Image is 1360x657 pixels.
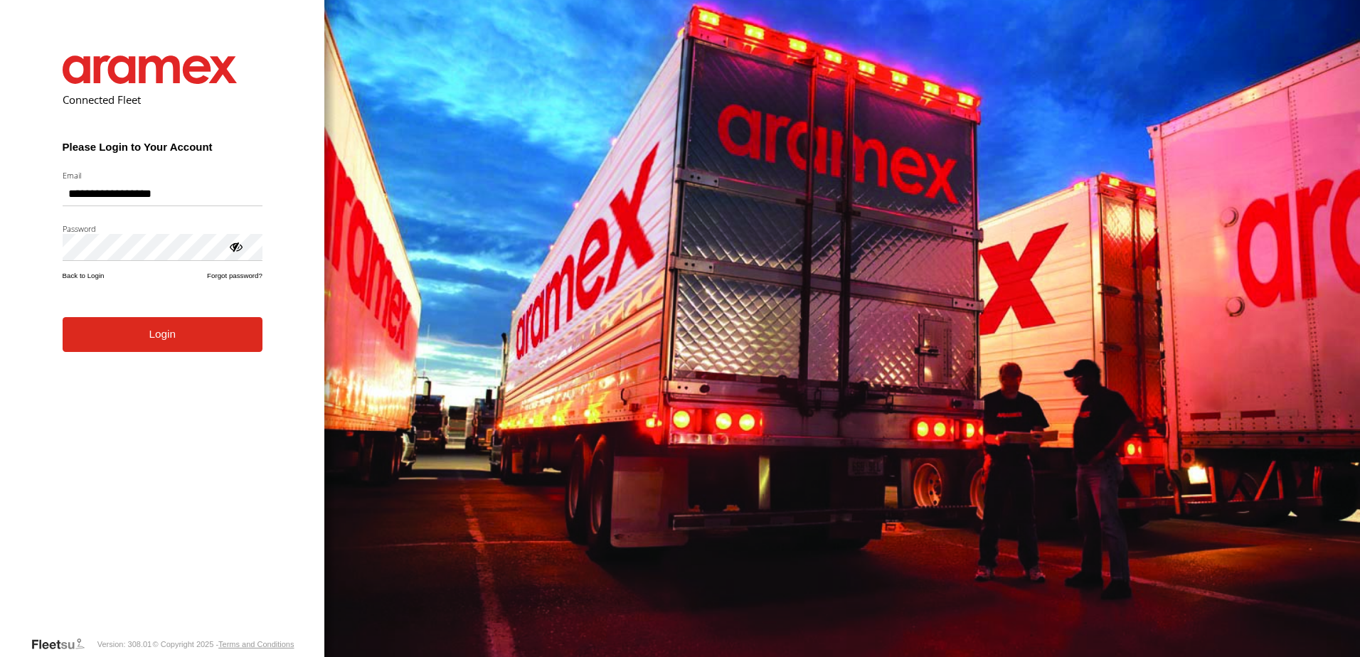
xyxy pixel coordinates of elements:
label: Email [63,170,262,181]
button: Login [63,317,262,352]
a: Back to Login [63,272,105,279]
h3: Please Login to Your Account [63,141,262,153]
a: Forgot password? [207,272,262,279]
a: Visit our Website [31,637,96,651]
a: Terms and Conditions [218,640,294,648]
div: © Copyright 2025 - [153,640,294,648]
h2: Connected Fleet [63,92,262,107]
div: Version: 308.01 [97,640,152,648]
label: Password [63,223,262,234]
img: Aramex [63,55,238,84]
